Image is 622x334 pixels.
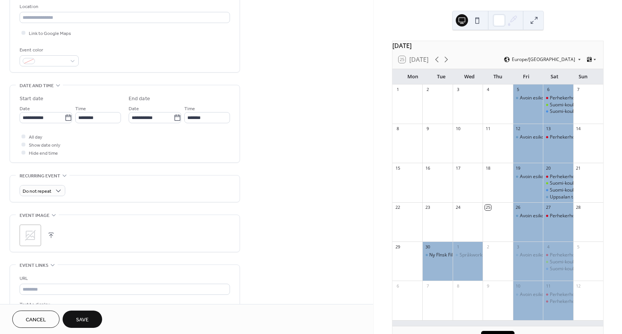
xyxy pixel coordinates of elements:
div: Perhekerho [550,134,575,141]
div: Tue [427,69,455,84]
span: Recurring event [20,172,60,180]
div: Avoin esikoulu [520,95,551,101]
div: Ny FInsk Film "Täydelliset vieraat" [429,252,501,258]
div: Mon [399,69,427,84]
span: Date [129,105,139,113]
div: 15 [395,165,400,171]
span: Link to Google Maps [29,30,71,38]
div: 10 [455,126,461,132]
div: Suomi-koulu Salama/Tornado [543,187,573,193]
div: Avoin esikoulu [513,291,543,298]
div: 9 [425,126,430,132]
div: 6 [395,283,400,289]
div: 11 [545,283,551,289]
div: 23 [425,205,430,210]
div: Thu [484,69,512,84]
div: Start date [20,95,43,103]
div: Suomi-koulu Salama/Tornado [550,266,613,272]
div: 13 [545,126,551,132]
span: Event links [20,261,48,270]
div: Suomi-koulu Minnarit [543,180,573,187]
div: [DATE] [392,41,603,50]
div: Språkworkshop Uppsalan Stdsbibliotekissä [460,252,551,258]
div: 1 [395,87,400,93]
div: Perhekerho [543,298,573,305]
div: ; [20,225,41,246]
div: 4 [485,87,491,93]
div: Suomi-koulu Salama/Tornado [550,108,613,115]
div: Perhekerho [543,174,573,180]
div: Fri [512,69,540,84]
div: 6 [545,87,551,93]
div: 16 [425,165,430,171]
div: URL [20,274,228,283]
div: Wed [455,69,484,84]
button: Cancel [12,311,60,328]
div: Suomi-koulu Minnarit [550,102,596,108]
div: Avoin esikoulu [520,134,551,141]
div: Avoin esikoulu [520,213,551,219]
div: Perhekerho [550,291,575,298]
div: 12 [576,283,581,289]
div: 5 [515,87,521,93]
div: 26 [515,205,521,210]
span: Time [75,105,86,113]
span: Cancel [26,316,46,324]
span: Show date only [29,141,60,149]
div: 11 [485,126,491,132]
div: Suomi-koulu Salama/Tornado [543,108,573,115]
div: Avoin esikoulu [513,213,543,219]
div: 18 [485,165,491,171]
div: 28 [576,205,581,210]
div: Location [20,3,228,11]
div: Perhekerho [543,213,573,219]
div: Avoin esikoulu [513,252,543,258]
div: 12 [515,126,521,132]
div: Suomi-koulu Salama/Tornado [543,266,573,272]
div: 2 [425,87,430,93]
span: Date [20,105,30,113]
span: Europe/[GEOGRAPHIC_DATA] [512,57,575,62]
div: Perhekerho [550,213,575,219]
div: Avoin esikoulu [520,252,551,258]
div: 21 [576,165,581,171]
div: Uppsalan taidemuseon taidekävely suomeksi [543,194,573,200]
div: Suomi-koulu Minnarit [550,259,596,265]
span: Hide end time [29,149,58,157]
div: Avoin esikoulu [513,95,543,101]
div: 8 [395,126,400,132]
div: 30 [425,244,430,250]
div: 1 [455,244,461,250]
div: Perhekerho [550,298,575,305]
div: 7 [576,87,581,93]
div: Perhekerho [543,291,573,298]
div: Suomi-koulu Minnarit [543,102,573,108]
div: 24 [455,205,461,210]
div: Perhekerho [550,252,575,258]
span: Do not repeat [23,187,51,196]
div: Språkworkshop Uppsalan Stdsbibliotekissä [453,252,483,258]
div: Suomi-koulu Minnarit [543,259,573,265]
div: 29 [395,244,400,250]
div: 3 [455,87,461,93]
div: Ny FInsk Film "Täydelliset vieraat" [422,252,452,258]
div: Perhekerho [550,95,575,101]
div: Avoin esikoulu [520,291,551,298]
div: 22 [395,205,400,210]
div: Avoin esikoulu [513,134,543,141]
span: Event image [20,212,50,220]
div: Perhekerho [543,95,573,101]
span: Time [184,105,195,113]
div: 5 [576,244,581,250]
div: Text to display [20,301,228,309]
div: 27 [545,205,551,210]
span: All day [29,133,42,141]
div: 2 [485,244,491,250]
div: 19 [515,165,521,171]
button: Save [63,311,102,328]
div: Suomi-koulu Salama/Tornado [550,187,613,193]
div: Avoin esikoulu [513,174,543,180]
div: Perhekerho [550,174,575,180]
div: 4 [545,244,551,250]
